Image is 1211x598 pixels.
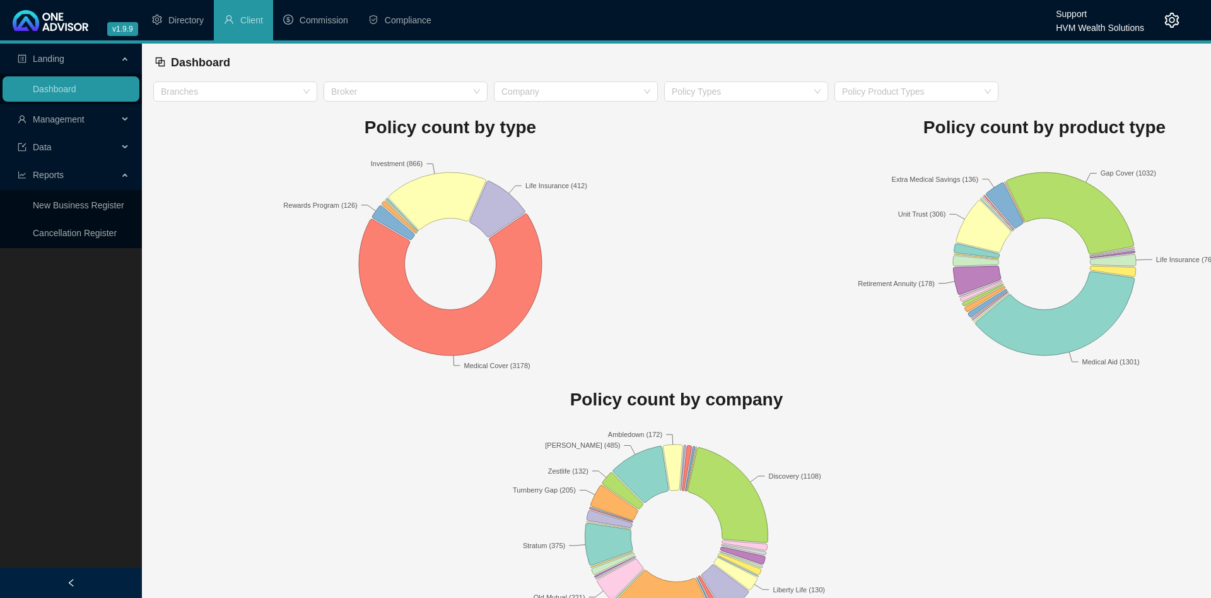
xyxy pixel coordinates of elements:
div: HVM Wealth Solutions [1056,17,1144,31]
a: New Business Register [33,200,124,210]
text: Ambledown (172) [608,431,662,438]
text: Extra Medical Savings (136) [892,175,979,182]
text: Turnberry Gap (205) [513,486,576,494]
span: user [18,115,26,124]
a: Dashboard [33,84,76,94]
text: Rewards Program (126) [283,201,357,208]
text: Discovery (1108) [768,472,821,480]
text: Unit Trust (306) [898,210,946,218]
span: Data [33,142,52,152]
span: line-chart [18,170,26,179]
text: Liberty Life (130) [773,586,825,594]
text: Investment (866) [371,160,423,167]
span: Commission [300,15,348,25]
text: Gap Cover (1032) [1101,169,1156,177]
span: Client [240,15,263,25]
text: Medical Cover (3178) [464,361,530,369]
span: dollar [283,15,293,25]
span: user [224,15,234,25]
text: Retirement Annuity (178) [858,279,935,287]
span: Compliance [385,15,431,25]
span: profile [18,54,26,63]
span: setting [152,15,162,25]
img: 2df55531c6924b55f21c4cf5d4484680-logo-light.svg [13,10,88,31]
text: Zestlife (132) [548,467,588,475]
text: Stratum (375) [523,542,565,549]
span: v1.9.9 [107,22,138,36]
span: left [67,578,76,587]
span: safety [368,15,378,25]
span: import [18,143,26,152]
span: Directory [168,15,204,25]
span: Reports [33,170,64,180]
div: Support [1056,3,1144,17]
h1: Policy count by type [153,114,747,141]
span: Dashboard [171,56,230,69]
span: Management [33,114,85,124]
text: [PERSON_NAME] (485) [545,441,620,449]
h1: Policy count by company [153,386,1200,414]
text: Life Insurance (412) [525,182,587,189]
span: block [155,56,166,68]
span: Landing [33,54,64,64]
a: Cancellation Register [33,228,117,238]
span: setting [1164,13,1179,28]
text: Medical Aid (1301) [1082,357,1140,365]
